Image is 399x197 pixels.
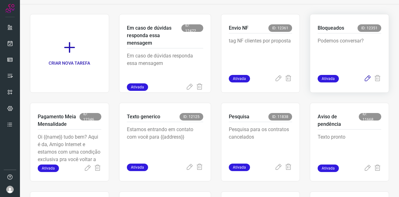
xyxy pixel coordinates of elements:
[30,14,109,93] a: CRIAR NOVA TAREFA
[38,165,59,172] span: Ativada
[318,165,339,172] span: Ativada
[229,24,248,32] p: Envio NF
[127,113,160,121] p: Texto generico
[358,24,381,32] span: ID: 12351
[229,75,250,82] span: Ativada
[229,37,292,68] p: tag NF clientes por proposta
[6,186,14,193] img: avatar-user-boy.jpg
[229,126,292,157] p: Pesquisa para os contratos cancelados
[79,113,101,121] span: ID: 12346
[229,164,250,171] span: Ativada
[127,126,203,157] p: Estamos entrando em contato com você para {{address}}
[181,24,203,32] span: ID: 12472
[268,113,292,121] span: ID: 11838
[318,24,344,32] p: Bloqueados
[180,113,203,121] span: ID: 12125
[318,37,381,68] p: Podemos conversar?
[127,24,181,47] p: Em caso de dúvidas responda essa mensagem
[49,60,90,66] p: CRIAR NOVA TAREFA
[318,113,358,128] p: Aviso de pendência
[5,4,15,13] img: Logo
[38,133,101,165] p: Oi {{name}} tudo bem? Aqui é da, Amigo Internet e estamos com uma condição exclusiva pra você vol...
[229,113,249,121] p: Pesquisa
[268,24,292,32] span: ID: 12361
[127,83,148,91] span: Ativada
[127,52,203,83] p: Em caso de dúvidas responda essa mensagem
[359,113,381,121] span: ID: 11668
[38,113,79,128] p: Pagamento Meia Mensalidade
[318,133,381,165] p: Texto pronto
[318,75,339,82] span: Ativada
[127,164,148,171] span: Ativada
